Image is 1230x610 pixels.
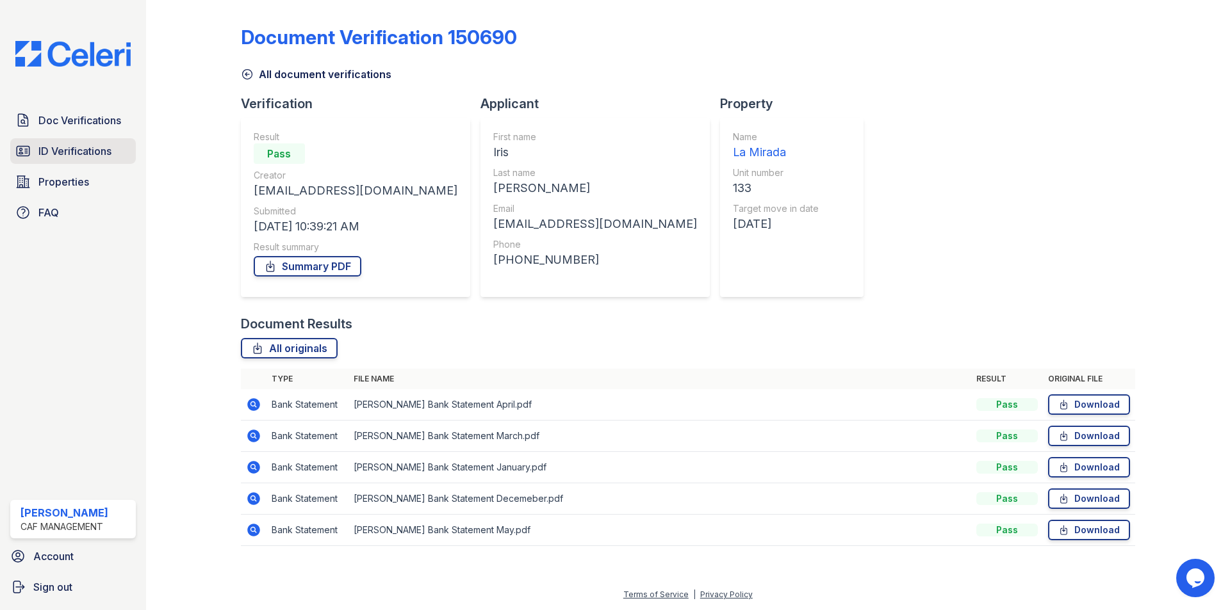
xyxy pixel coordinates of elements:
[10,108,136,133] a: Doc Verifications
[733,179,819,197] div: 133
[5,41,141,67] img: CE_Logo_Blue-a8612792a0a2168367f1c8372b55b34899dd931a85d93a1a3d3e32e68fde9ad4.png
[733,131,819,161] a: Name La Mirada
[1048,488,1130,509] a: Download
[733,202,819,215] div: Target move in date
[348,515,971,546] td: [PERSON_NAME] Bank Statement May.pdf
[693,590,696,599] div: |
[241,95,480,113] div: Verification
[480,95,720,113] div: Applicant
[5,574,141,600] a: Sign out
[38,174,89,189] span: Properties
[493,238,697,251] div: Phone
[976,461,1038,474] div: Pass
[10,138,136,164] a: ID Verifications
[241,315,352,333] div: Document Results
[1048,394,1130,415] a: Download
[20,505,108,520] div: [PERSON_NAME]
[266,369,348,389] th: Type
[493,215,697,233] div: [EMAIL_ADDRESS][DOMAIN_NAME]
[1048,457,1130,478] a: Download
[976,429,1038,442] div: Pass
[254,205,457,218] div: Submitted
[254,131,457,143] div: Result
[971,369,1043,389] th: Result
[266,421,348,452] td: Bank Statement
[20,520,108,533] div: CAF Management
[1043,369,1135,389] th: Original file
[5,543,141,569] a: Account
[254,169,457,182] div: Creator
[493,143,697,161] div: Iris
[33,579,72,595] span: Sign out
[733,166,819,179] div: Unit number
[266,452,348,483] td: Bank Statement
[1048,520,1130,540] a: Download
[1048,426,1130,446] a: Download
[266,389,348,421] td: Bank Statement
[33,549,74,564] span: Account
[348,483,971,515] td: [PERSON_NAME] Bank Statement Decemeber.pdf
[348,369,971,389] th: File name
[266,483,348,515] td: Bank Statement
[493,251,697,269] div: [PHONE_NUMBER]
[623,590,689,599] a: Terms of Service
[700,590,753,599] a: Privacy Policy
[733,143,819,161] div: La Mirada
[38,205,59,220] span: FAQ
[266,515,348,546] td: Bank Statement
[254,182,457,200] div: [EMAIL_ADDRESS][DOMAIN_NAME]
[976,524,1038,536] div: Pass
[254,241,457,253] div: Result summary
[254,256,361,277] a: Summary PDF
[38,143,111,159] span: ID Verifications
[10,169,136,195] a: Properties
[348,421,971,452] td: [PERSON_NAME] Bank Statement March.pdf
[1176,559,1217,597] iframe: chat widget
[254,143,305,164] div: Pass
[10,200,136,225] a: FAQ
[241,67,391,82] a: All document verifications
[493,166,697,179] div: Last name
[976,398,1038,411] div: Pass
[241,338,338,358] a: All originals
[720,95,874,113] div: Property
[348,389,971,421] td: [PERSON_NAME] Bank Statement April.pdf
[493,179,697,197] div: [PERSON_NAME]
[493,202,697,215] div: Email
[976,492,1038,505] div: Pass
[348,452,971,483] td: [PERSON_NAME] Bank Statement January.pdf
[254,218,457,236] div: [DATE] 10:39:21 AM
[241,26,517,49] div: Document Verification 150690
[733,215,819,233] div: [DATE]
[38,113,121,128] span: Doc Verifications
[733,131,819,143] div: Name
[493,131,697,143] div: First name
